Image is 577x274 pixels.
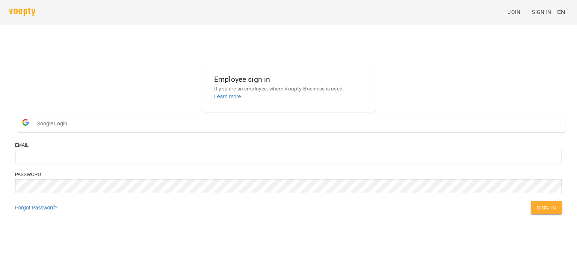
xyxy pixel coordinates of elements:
img: voopty.png [9,8,35,16]
a: Forgot Password? [15,205,58,211]
button: EN [554,5,568,19]
span: Google Login [36,116,71,131]
button: Employee sign inIf you are an employee, where Voopty-Business is used.Learn more [208,68,369,106]
div: Email [15,142,562,149]
p: If you are an employee, where Voopty-Business is used. [214,85,363,93]
button: Sign In [531,201,562,214]
span: EN [557,8,565,16]
button: Google Login [18,115,565,132]
span: Sign In [532,8,551,17]
span: Join [508,8,520,17]
a: Learn more [214,93,241,99]
span: Sign In [537,203,556,212]
a: Sign In [529,5,554,19]
div: Password [15,172,562,178]
h6: Employee sign in [214,74,363,85]
a: Join [505,5,529,19]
